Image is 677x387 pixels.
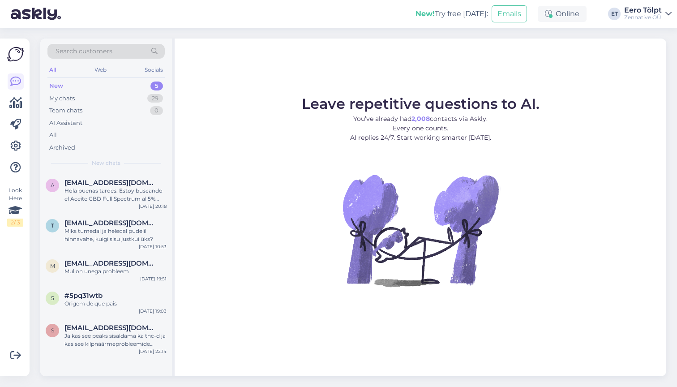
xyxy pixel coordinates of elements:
[47,64,58,76] div: All
[538,6,587,22] div: Online
[608,8,621,20] div: ET
[139,243,167,250] div: [DATE] 10:53
[140,275,167,282] div: [DATE] 19:51
[51,222,54,229] span: t
[64,179,158,187] span: andrea_110471@hotmail.com
[143,64,165,76] div: Socials
[51,295,54,301] span: 5
[624,14,662,21] div: Zennative OÜ
[64,219,158,227] span: tomsonruth@gmail.com
[56,47,112,56] span: Search customers
[49,82,63,90] div: New
[411,115,430,123] b: 2,008
[64,267,167,275] div: Mul on unega probleem
[139,348,167,355] div: [DATE] 22:14
[492,5,527,22] button: Emails
[93,64,108,76] div: Web
[49,143,75,152] div: Archived
[139,203,167,210] div: [DATE] 20:18
[302,114,540,142] p: You’ve already had contacts via Askly. Every one counts. AI replies 24/7. Start working smarter [...
[340,150,501,311] img: No Chat active
[64,292,103,300] span: #5pq31wtb
[624,7,672,21] a: Eero TölptZennative OÜ
[64,300,167,308] div: Origem de que pais
[50,262,55,269] span: m
[302,95,540,112] span: Leave repetitive questions to AI.
[150,106,163,115] div: 0
[7,219,23,227] div: 2 / 3
[7,46,24,63] img: Askly Logo
[49,106,82,115] div: Team chats
[624,7,662,14] div: Eero Tölpt
[92,159,120,167] span: New chats
[150,82,163,90] div: 5
[49,94,75,103] div: My chats
[64,332,167,348] div: Ja kas see peaks sisaldama ka thc-d ja kas see kilpnäärmeprobleemide korral ka aitab?
[7,186,23,227] div: Look Here
[49,131,57,140] div: All
[139,308,167,314] div: [DATE] 19:03
[64,259,158,267] span: maris.okkas@mail.ee
[147,94,163,103] div: 29
[64,324,158,332] span: sailaputra@gmail.com
[51,327,54,334] span: s
[64,187,167,203] div: Hola buenas tardes. Estoy buscando el Aceite CBD Full Spectrum al 5% para uso veterinario.
[49,119,82,128] div: AI Assistant
[64,227,167,243] div: Miks tumedal ja heledal pudelil hinnavahe, kuigi sisu justkui üks?
[51,182,55,189] span: a
[416,9,435,18] b: New!
[416,9,488,19] div: Try free [DATE]:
